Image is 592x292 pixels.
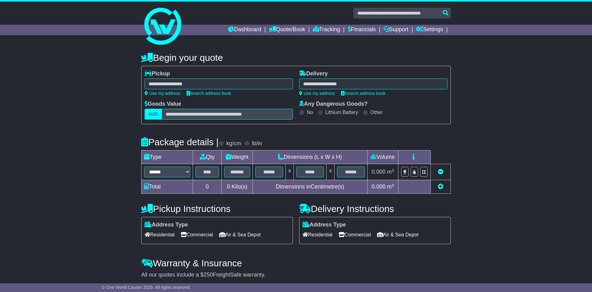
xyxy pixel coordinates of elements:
label: Pickup [145,70,170,77]
span: Air & Sea Depot [219,230,261,239]
span: Commercial [339,230,371,239]
span: 0.000 [372,169,385,175]
a: Quote/Book [269,25,305,35]
a: Support [384,25,409,35]
h4: Pickup Instructions [141,204,293,214]
label: Delivery [299,70,328,77]
a: Use my address [145,91,180,96]
a: Search address book [187,91,231,96]
label: Address Type [145,222,188,228]
label: Other [370,109,383,115]
span: 0 [227,184,230,190]
td: Dimensions in Centimetre(s) [253,180,367,194]
td: Kilo(s) [222,180,253,194]
h4: Package details | [141,137,219,147]
label: AUD [145,109,162,120]
a: Search address book [341,91,385,96]
span: Residential [302,230,332,239]
div: All our quotes include a $ FreightSafe warranty. [141,272,451,278]
span: m [387,169,394,175]
span: 250 [203,272,213,278]
a: Settings [416,25,443,35]
h4: Delivery Instructions [299,204,451,214]
label: Address Type [302,222,346,228]
td: Volume [367,150,398,164]
td: Qty [193,150,222,164]
label: Lithium Battery [325,109,358,115]
h4: Warranty & Insurance [141,258,451,268]
td: x [327,164,335,180]
span: 0.000 [372,184,385,190]
a: Tracking [313,25,340,35]
span: Residential [145,230,175,239]
td: Type [142,150,193,164]
span: Air & Sea Depot [377,230,419,239]
td: Total [142,180,193,194]
a: Dashboard [228,25,261,35]
td: Weight [222,150,253,164]
td: x [286,164,294,180]
a: Add new item [438,184,443,190]
label: lb/in [252,140,262,147]
label: kg/cm [226,140,241,147]
td: Dimensions (L x W x H) [253,150,367,164]
span: m [387,184,394,190]
a: Financials [348,25,376,35]
a: Remove this item [438,169,443,175]
h4: Begin your quote [141,53,451,63]
a: Use my address [299,91,335,96]
span: © One World Courier 2025. All rights reserved. [102,285,191,290]
sup: 3 [392,183,394,188]
label: Any Dangerous Goods? [299,101,368,108]
label: Goods Value [145,101,181,108]
span: Commercial [181,230,213,239]
label: No [307,109,313,115]
td: 0 [193,180,222,194]
sup: 3 [392,168,394,173]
